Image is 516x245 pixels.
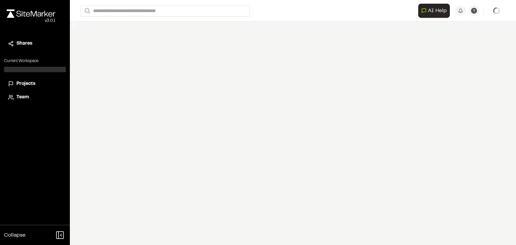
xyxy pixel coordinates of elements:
span: Projects [16,80,35,88]
p: Current Workspace [4,58,66,64]
div: Open AI Assistant [418,4,453,18]
a: Projects [8,80,62,88]
span: Team [16,94,29,101]
a: Shares [8,40,62,47]
button: Open AI Assistant [418,4,450,18]
button: Search [81,5,93,16]
span: Shares [16,40,32,47]
div: Oh geez...please don't... [7,18,55,24]
a: Team [8,94,62,101]
span: Collapse [4,231,26,239]
img: rebrand.png [7,9,55,18]
span: AI Help [428,7,447,15]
